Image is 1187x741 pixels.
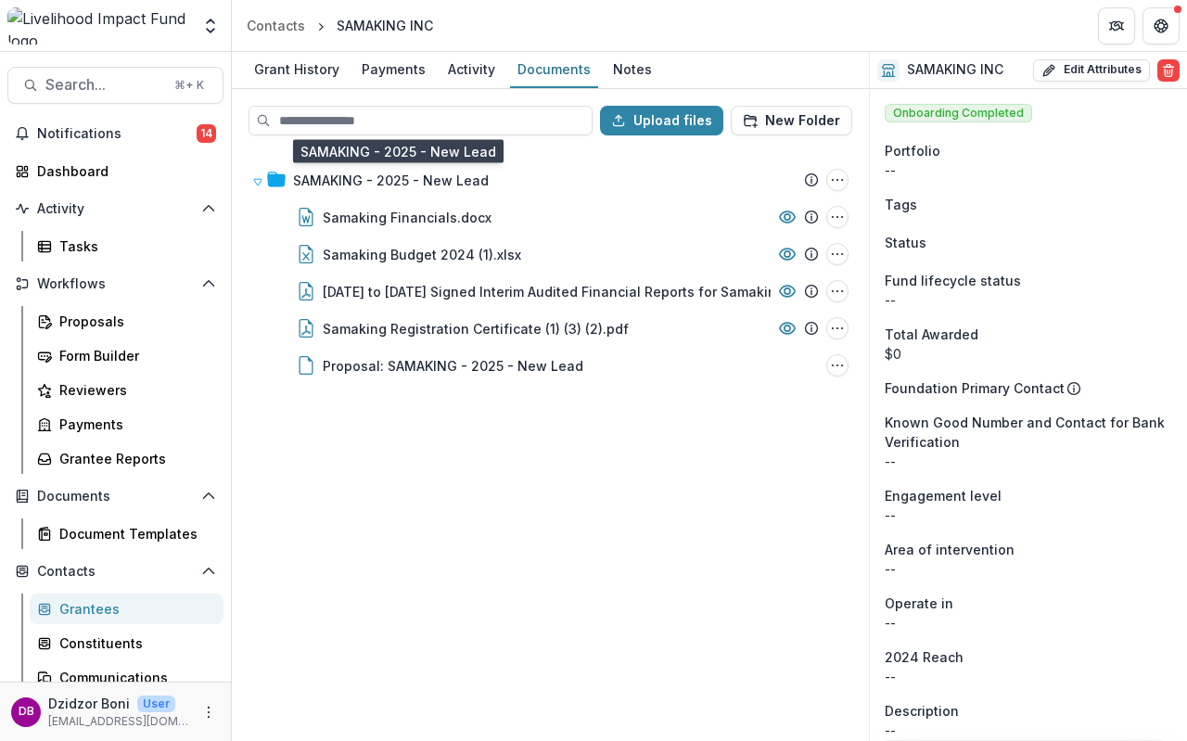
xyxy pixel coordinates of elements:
[59,524,209,543] div: Document Templates
[826,243,849,265] button: Samaking Budget 2024 (1).xlsx Options
[198,701,220,723] button: More
[7,556,223,586] button: Open Contacts
[1098,7,1135,45] button: Partners
[59,599,209,619] div: Grantees
[885,344,1172,364] div: $0
[7,269,223,299] button: Open Workflows
[37,564,194,580] span: Contacts
[885,613,1172,632] p: --
[7,67,223,104] button: Search...
[245,273,856,310] div: [DATE] to [DATE] Signed Interim Audited Financial Reports for Samaking Foods Ltd (1).pdfJune 2024...
[510,52,598,88] a: Documents
[247,52,347,88] a: Grant History
[354,56,433,83] div: Payments
[826,169,849,191] button: SAMAKING - 2025 - New Lead Options
[885,647,964,667] span: 2024 Reach
[197,124,216,143] span: 14
[885,233,926,252] span: Status
[1157,59,1180,82] button: Delete
[59,668,209,687] div: Communications
[885,104,1032,122] span: Onboarding Completed
[1142,7,1180,45] button: Get Help
[885,290,1172,310] p: --
[885,160,1172,180] p: --
[30,231,223,262] a: Tasks
[45,76,163,94] span: Search...
[440,56,503,83] div: Activity
[59,633,209,653] div: Constituents
[7,481,223,511] button: Open Documents
[885,413,1172,452] span: Known Good Number and Contact for Bank Verification
[826,354,849,377] button: Proposal: SAMAKING - 2025 - New Lead Options
[59,415,209,434] div: Payments
[440,52,503,88] a: Activity
[59,236,209,256] div: Tasks
[323,245,521,264] div: Samaking Budget 2024 (1).xlsx
[826,317,849,339] button: Samaking Registration Certificate (1) (3) (2).pdf Options
[30,375,223,405] a: Reviewers
[37,161,209,181] div: Dashboard
[323,282,896,301] div: [DATE] to [DATE] Signed Interim Audited Financial Reports for Samaking Foods Ltd (1).pdf
[731,106,852,135] button: New Folder
[907,62,1003,78] h2: SAMAKING INC
[59,380,209,400] div: Reviewers
[37,276,194,292] span: Workflows
[30,662,223,693] a: Communications
[59,449,209,468] div: Grantee Reports
[30,518,223,549] a: Document Templates
[885,271,1021,290] span: Fund lifecycle status
[354,52,433,88] a: Payments
[323,208,491,227] div: Samaking Financials.docx
[137,696,175,712] p: User
[885,325,978,344] span: Total Awarded
[30,628,223,658] a: Constituents
[885,721,1172,740] p: --
[606,56,659,83] div: Notes
[1033,59,1150,82] button: Edit Attributes
[245,161,856,384] div: SAMAKING - 2025 - New LeadSAMAKING - 2025 - New Lead OptionsSamaking Financials.docxSamaking Fina...
[885,141,940,160] span: Portfolio
[510,56,598,83] div: Documents
[247,16,305,35] div: Contacts
[30,443,223,474] a: Grantee Reports
[239,12,440,39] nav: breadcrumb
[885,594,953,613] span: Operate in
[7,7,190,45] img: Livelihood Impact Fund logo
[245,236,856,273] div: Samaking Budget 2024 (1).xlsxSamaking Budget 2024 (1).xlsx Options
[48,713,190,730] p: [EMAIL_ADDRESS][DOMAIN_NAME]
[885,452,1172,471] p: --
[885,195,917,214] span: Tags
[885,505,1172,525] p: --
[600,106,723,135] button: Upload files
[30,340,223,371] a: Form Builder
[30,409,223,440] a: Payments
[245,161,856,198] div: SAMAKING - 2025 - New LeadSAMAKING - 2025 - New Lead Options
[48,694,130,713] p: Dzidzor Boni
[37,201,194,217] span: Activity
[59,312,209,331] div: Proposals
[323,319,629,339] div: Samaking Registration Certificate (1) (3) (2).pdf
[245,310,856,347] div: Samaking Registration Certificate (1) (3) (2).pdfSamaking Registration Certificate (1) (3) (2).pd...
[245,198,856,236] div: Samaking Financials.docxSamaking Financials.docx Options
[885,378,1065,398] p: Foundation Primary Contact
[7,156,223,186] a: Dashboard
[37,126,197,142] span: Notifications
[885,701,959,721] span: Description
[826,206,849,228] button: Samaking Financials.docx Options
[30,594,223,624] a: Grantees
[885,486,1002,505] span: Engagement level
[245,347,856,384] div: Proposal: SAMAKING - 2025 - New LeadProposal: SAMAKING - 2025 - New Lead Options
[885,559,1172,579] p: --
[885,667,1172,686] p: --
[171,75,208,96] div: ⌘ + K
[293,171,489,190] div: SAMAKING - 2025 - New Lead
[247,56,347,83] div: Grant History
[337,16,433,35] div: SAMAKING INC
[198,7,223,45] button: Open entity switcher
[826,280,849,302] button: June 2024 to Dec 2024 Signed Interim Audited Financial Reports for Samaking Foods Ltd (1).pdf Opt...
[30,306,223,337] a: Proposals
